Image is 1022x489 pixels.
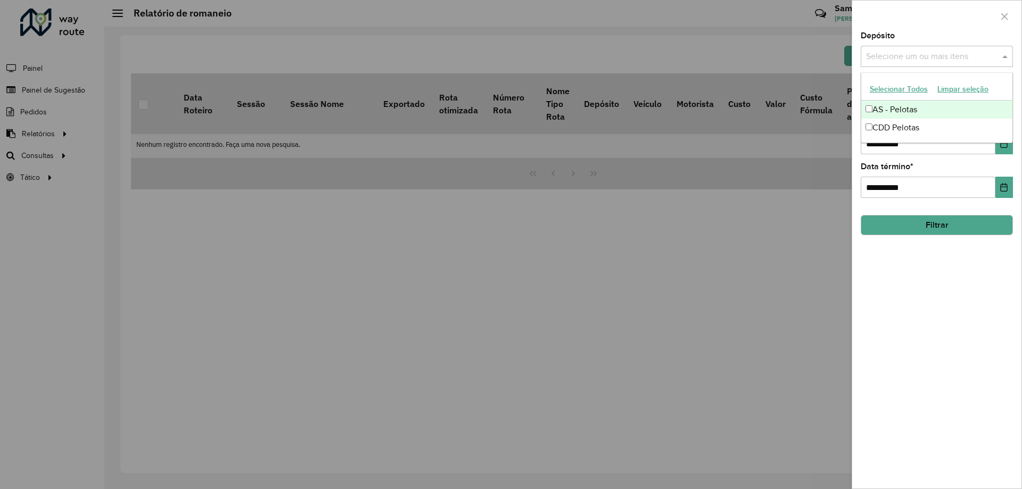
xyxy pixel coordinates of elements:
[861,101,1012,119] div: AS - Pelotas
[861,215,1013,235] button: Filtrar
[995,177,1013,198] button: Choose Date
[865,81,933,97] button: Selecionar Todos
[861,29,895,42] label: Depósito
[933,81,993,97] button: Limpar seleção
[861,119,1012,137] div: CDD Pelotas
[861,160,913,173] label: Data término
[995,133,1013,154] button: Choose Date
[861,72,1013,143] ng-dropdown-panel: Options list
